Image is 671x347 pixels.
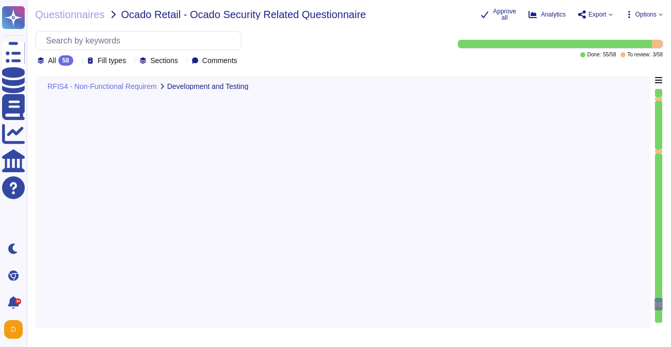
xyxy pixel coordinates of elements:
span: All [48,57,56,64]
div: 58 [58,55,73,66]
span: 3 / 58 [653,52,663,57]
span: Questionnaires [35,9,105,20]
span: Approve all [493,8,516,21]
span: Export [588,11,606,18]
img: user [4,320,23,339]
span: Options [635,11,657,18]
button: Approve all [481,8,516,21]
input: Search by keywords [41,32,241,50]
span: Ocado Retail - Ocado Security Related Questionnaire [121,9,366,20]
span: RFIS4 - Non-Functional Requirem [47,83,157,90]
span: Development and Testing [167,83,249,90]
button: Analytics [529,10,566,19]
span: To review: [628,52,651,57]
button: user [2,318,30,341]
span: Fill types [98,57,126,64]
span: Analytics [541,11,566,18]
span: Comments [202,57,237,64]
span: 55 / 58 [603,52,616,57]
span: Done: [587,52,601,57]
div: 9+ [15,298,21,305]
span: Sections [150,57,178,64]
